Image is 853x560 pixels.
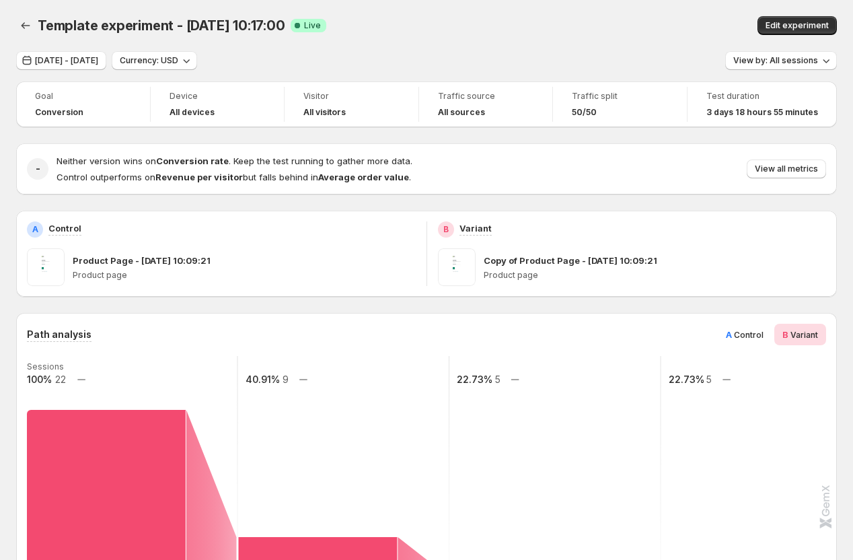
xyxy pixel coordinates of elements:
[755,164,818,174] span: View all metrics
[27,248,65,286] img: Product Page - Aug 19, 10:09:21
[73,254,211,267] p: Product Page - [DATE] 10:09:21
[438,248,476,286] img: Copy of Product Page - Aug 19, 10:09:21
[303,91,400,102] span: Visitor
[27,374,52,385] text: 100%
[733,55,818,66] span: View by: All sessions
[706,374,712,385] text: 5
[484,270,827,281] p: Product page
[35,91,131,102] span: Goal
[457,374,492,385] text: 22.73%
[35,55,98,66] span: [DATE] - [DATE]
[38,17,285,34] span: Template experiment - [DATE] 10:17:00
[572,91,668,102] span: Traffic split
[155,172,243,182] strong: Revenue per visitor
[494,374,500,385] text: 5
[112,51,197,70] button: Currency: USD
[57,172,411,182] span: Control outperforms on but falls behind in .
[766,20,829,31] span: Edit experiment
[669,374,704,385] text: 22.73%
[734,330,764,340] span: Control
[303,107,346,118] h4: All visitors
[35,107,83,118] span: Conversion
[438,90,534,119] a: Traffic sourceAll sources
[572,107,597,118] span: 50/50
[459,221,492,235] p: Variant
[484,254,657,267] p: Copy of Product Page - [DATE] 10:09:21
[27,328,91,341] h3: Path analysis
[706,91,818,102] span: Test duration
[73,270,416,281] p: Product page
[318,172,409,182] strong: Average order value
[170,90,266,119] a: DeviceAll devices
[156,155,229,166] strong: Conversion rate
[16,51,106,70] button: [DATE] - [DATE]
[32,224,38,235] h2: A
[438,107,485,118] h4: All sources
[726,329,732,340] span: A
[747,160,826,178] button: View all metrics
[790,330,818,340] span: Variant
[170,107,215,118] h4: All devices
[55,374,66,385] text: 22
[16,16,35,35] button: Back
[572,90,668,119] a: Traffic split50/50
[757,16,837,35] button: Edit experiment
[48,221,81,235] p: Control
[782,329,788,340] span: B
[283,374,289,385] text: 9
[35,90,131,119] a: GoalConversion
[725,51,837,70] button: View by: All sessions
[27,361,64,372] text: Sessions
[303,90,400,119] a: VisitorAll visitors
[706,90,818,119] a: Test duration3 days 18 hours 55 minutes
[246,374,280,385] text: 40.91%
[438,91,534,102] span: Traffic source
[36,162,40,176] h2: -
[304,20,321,31] span: Live
[120,55,178,66] span: Currency: USD
[443,224,449,235] h2: B
[170,91,266,102] span: Device
[57,155,412,166] span: Neither version wins on . Keep the test running to gather more data.
[706,107,818,118] span: 3 days 18 hours 55 minutes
